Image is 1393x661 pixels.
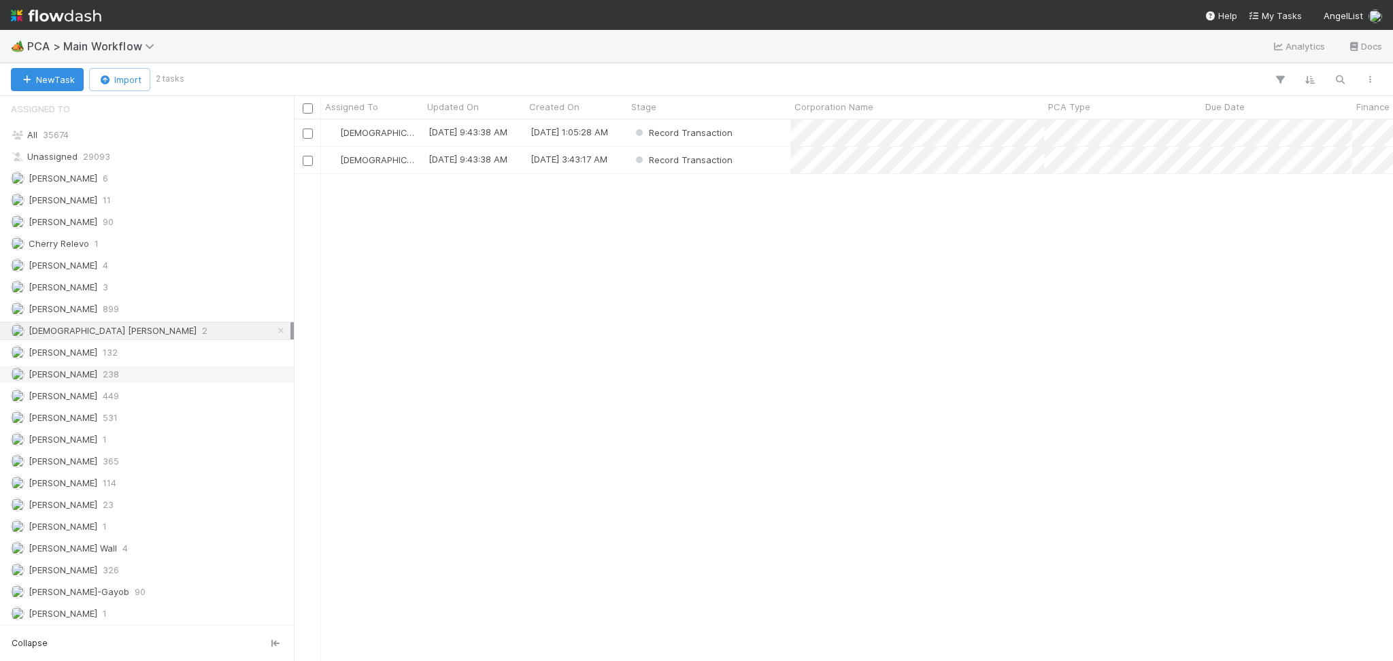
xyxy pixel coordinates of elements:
[29,173,97,184] span: [PERSON_NAME]
[156,73,184,85] small: 2 tasks
[29,543,117,554] span: [PERSON_NAME] Wall
[327,154,338,165] img: avatar_28c6a484-83f6-4d9b-aa3b-1410a709a33e.png
[29,477,97,488] span: [PERSON_NAME]
[327,127,338,138] img: avatar_28c6a484-83f6-4d9b-aa3b-1410a709a33e.png
[89,68,150,91] button: Import
[103,192,111,209] span: 11
[103,409,118,426] span: 531
[103,518,107,535] span: 1
[103,257,108,274] span: 4
[11,476,24,490] img: avatar_09723091-72f1-4609-a252-562f76d82c66.png
[1248,9,1302,22] a: My Tasks
[29,282,97,292] span: [PERSON_NAME]
[1272,38,1326,54] a: Analytics
[103,453,119,470] span: 365
[11,4,101,27] img: logo-inverted-e16ddd16eac7371096b0.svg
[325,100,378,114] span: Assigned To
[11,95,70,122] span: Assigned To
[29,347,97,358] span: [PERSON_NAME]
[11,324,24,337] img: avatar_28c6a484-83f6-4d9b-aa3b-1410a709a33e.png
[326,153,416,167] div: [DEMOGRAPHIC_DATA] [PERSON_NAME]
[1369,10,1382,23] img: avatar_d8fc9ee4-bd1b-4062-a2a8-84feb2d97839.png
[103,366,119,383] span: 238
[29,456,97,467] span: [PERSON_NAME]
[11,68,84,91] button: NewTask
[29,564,97,575] span: [PERSON_NAME]
[11,607,24,620] img: avatar_8e0a024e-b700-4f9f-aecf-6f1e79dccd3c.png
[29,194,97,205] span: [PERSON_NAME]
[11,585,24,598] img: avatar_45aa71e2-cea6-4b00-9298-a0421aa61a2d.png
[29,521,97,532] span: [PERSON_NAME]
[29,303,97,314] span: [PERSON_NAME]
[11,520,24,533] img: avatar_1a1d5361-16dd-4910-a949-020dcd9f55a3.png
[429,125,507,139] div: [DATE] 9:43:38 AM
[29,325,197,336] span: [DEMOGRAPHIC_DATA] [PERSON_NAME]
[103,431,107,448] span: 1
[326,126,416,139] div: [DEMOGRAPHIC_DATA] [PERSON_NAME]
[11,237,24,250] img: avatar_1c2f0edd-858e-4812-ac14-2a8986687c67.png
[1347,38,1382,54] a: Docs
[83,148,110,165] span: 29093
[11,193,24,207] img: avatar_ac83cd3a-2de4-4e8f-87db-1b662000a96d.png
[633,127,733,138] span: Record Transaction
[103,170,108,187] span: 6
[303,103,313,114] input: Toggle All Rows Selected
[11,389,24,403] img: avatar_c7c7de23-09de-42ad-8e02-7981c37ee075.png
[11,171,24,185] img: avatar_12dd09bb-393f-4edb-90ff-b12147216d3f.png
[29,216,97,227] span: [PERSON_NAME]
[29,260,97,271] span: [PERSON_NAME]
[1205,100,1245,114] span: Due Date
[122,540,128,557] span: 4
[103,562,119,579] span: 326
[12,637,48,649] span: Collapse
[1248,10,1302,21] span: My Tasks
[531,152,607,166] div: [DATE] 3:43:17 AM
[27,39,161,53] span: PCA > Main Workflow
[11,541,24,555] img: avatar_041b9f3e-9684-4023-b9b7-2f10de55285d.png
[340,154,508,165] span: [DEMOGRAPHIC_DATA] [PERSON_NAME]
[11,280,24,294] img: avatar_1c530150-f9f0-4fb8-9f5d-006d570d4582.png
[29,412,97,423] span: [PERSON_NAME]
[633,154,733,165] span: Record Transaction
[11,345,24,359] img: avatar_030f5503-c087-43c2-95d1-dd8963b2926c.png
[631,100,656,114] span: Stage
[103,214,114,231] span: 90
[11,258,24,272] img: avatar_501ac9d6-9fa6-4fe9-975e-1fd988f7bdb1.png
[135,583,146,600] span: 90
[43,129,69,140] span: 35674
[1205,9,1237,22] div: Help
[11,498,24,511] img: avatar_ba0ef937-97b0-4cb1-a734-c46f876909ef.png
[429,152,507,166] div: [DATE] 9:43:38 AM
[11,126,290,143] div: All
[29,369,97,379] span: [PERSON_NAME]
[11,148,290,165] div: Unassigned
[95,235,99,252] span: 1
[29,586,129,597] span: [PERSON_NAME]-Gayob
[11,454,24,468] img: avatar_d7f67417-030a-43ce-a3ce-a315a3ccfd08.png
[11,433,24,446] img: avatar_705f3a58-2659-4f93-91ad-7a5be837418b.png
[103,605,107,622] span: 1
[202,322,207,339] span: 2
[29,434,97,445] span: [PERSON_NAME]
[1048,100,1090,114] span: PCA Type
[103,496,114,513] span: 23
[11,215,24,228] img: avatar_2bce2475-05ee-46d3-9413-d3901f5fa03f.png
[103,301,119,318] span: 899
[633,126,733,139] div: Record Transaction
[11,367,24,381] img: avatar_d8fc9ee4-bd1b-4062-a2a8-84feb2d97839.png
[11,40,24,52] span: 🏕️
[11,302,24,316] img: avatar_fee1282a-8af6-4c79-b7c7-bf2cfad99775.png
[103,344,118,361] span: 132
[1324,10,1363,21] span: AngelList
[29,499,97,510] span: [PERSON_NAME]
[529,100,580,114] span: Created On
[29,608,97,619] span: [PERSON_NAME]
[11,563,24,577] img: avatar_c0d2ec3f-77e2-40ea-8107-ee7bdb5edede.png
[303,156,313,166] input: Toggle Row Selected
[633,153,733,167] div: Record Transaction
[103,475,116,492] span: 114
[340,127,508,138] span: [DEMOGRAPHIC_DATA] [PERSON_NAME]
[103,279,108,296] span: 3
[103,388,119,405] span: 449
[29,238,89,249] span: Cherry Relevo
